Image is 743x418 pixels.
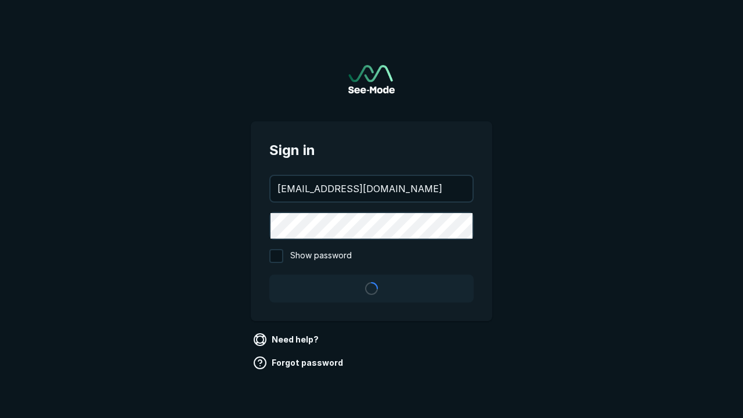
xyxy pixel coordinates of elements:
a: Need help? [251,330,323,349]
span: Sign in [269,140,474,161]
a: Forgot password [251,354,348,372]
a: Go to sign in [348,65,395,93]
span: Show password [290,249,352,263]
img: See-Mode Logo [348,65,395,93]
input: your@email.com [270,176,473,201]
